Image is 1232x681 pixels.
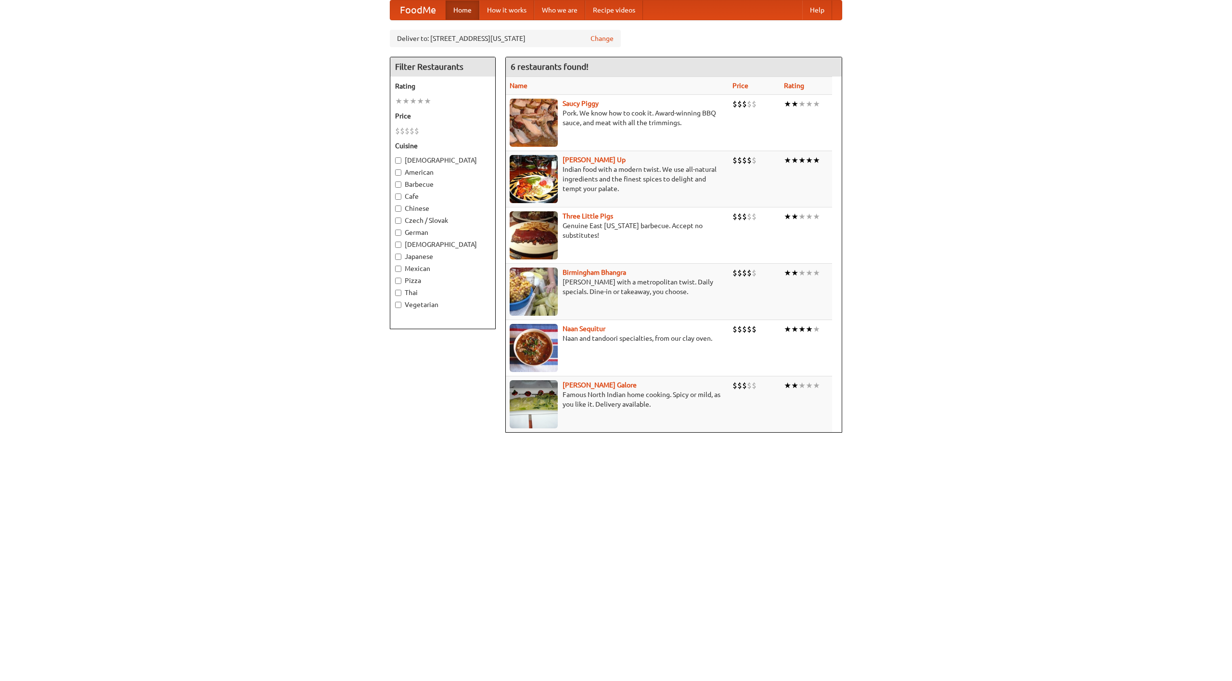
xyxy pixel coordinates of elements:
[747,380,752,391] li: $
[510,108,725,128] p: Pork. We know how to cook it. Award-winning BBQ sauce, and meat with all the trimmings.
[395,155,490,165] label: [DEMOGRAPHIC_DATA]
[737,268,742,278] li: $
[390,57,495,77] h4: Filter Restaurants
[395,290,401,296] input: Thai
[390,30,621,47] div: Deliver to: [STREET_ADDRESS][US_STATE]
[510,390,725,409] p: Famous North Indian home cooking. Spicy or mild, as you like it. Delivery available.
[510,324,558,372] img: naansequitur.jpg
[510,221,725,240] p: Genuine East [US_STATE] barbecue. Accept no substitutes!
[798,324,806,334] li: ★
[806,324,813,334] li: ★
[806,211,813,222] li: ★
[813,324,820,334] li: ★
[806,155,813,166] li: ★
[752,268,757,278] li: $
[395,302,401,308] input: Vegetarian
[510,268,558,316] img: bhangra.jpg
[798,99,806,109] li: ★
[510,334,725,343] p: Naan and tandoori specialties, from our clay oven.
[395,254,401,260] input: Japanese
[395,288,490,297] label: Thai
[410,96,417,106] li: ★
[395,252,490,261] label: Japanese
[737,99,742,109] li: $
[395,180,490,189] label: Barbecue
[791,155,798,166] li: ★
[395,96,402,106] li: ★
[563,381,637,389] a: [PERSON_NAME] Galore
[510,99,558,147] img: saucy.jpg
[737,155,742,166] li: $
[395,216,490,225] label: Czech / Slovak
[414,126,419,136] li: $
[742,380,747,391] li: $
[813,380,820,391] li: ★
[424,96,431,106] li: ★
[510,165,725,193] p: Indian food with a modern twist. We use all-natural ingredients and the finest spices to delight ...
[747,99,752,109] li: $
[510,211,558,259] img: littlepigs.jpg
[752,324,757,334] li: $
[395,204,490,213] label: Chinese
[395,111,490,121] h5: Price
[784,155,791,166] li: ★
[732,211,737,222] li: $
[737,324,742,334] li: $
[395,218,401,224] input: Czech / Slovak
[395,157,401,164] input: [DEMOGRAPHIC_DATA]
[563,156,626,164] a: [PERSON_NAME] Up
[563,325,605,333] a: Naan Sequitur
[747,155,752,166] li: $
[405,126,410,136] li: $
[732,99,737,109] li: $
[395,264,490,273] label: Mexican
[784,268,791,278] li: ★
[395,230,401,236] input: German
[395,193,401,200] input: Cafe
[784,99,791,109] li: ★
[806,268,813,278] li: ★
[752,99,757,109] li: $
[563,269,626,276] b: Birmingham Bhangra
[510,380,558,428] img: currygalore.jpg
[395,126,400,136] li: $
[510,82,527,90] a: Name
[742,155,747,166] li: $
[395,206,401,212] input: Chinese
[813,99,820,109] li: ★
[752,211,757,222] li: $
[784,211,791,222] li: ★
[534,0,585,20] a: Who we are
[732,380,737,391] li: $
[479,0,534,20] a: How it works
[510,155,558,203] img: curryup.jpg
[732,155,737,166] li: $
[791,211,798,222] li: ★
[742,211,747,222] li: $
[784,82,804,90] a: Rating
[802,0,832,20] a: Help
[798,211,806,222] li: ★
[400,126,405,136] li: $
[563,212,613,220] a: Three Little Pigs
[806,380,813,391] li: ★
[798,380,806,391] li: ★
[791,324,798,334] li: ★
[395,242,401,248] input: [DEMOGRAPHIC_DATA]
[742,324,747,334] li: $
[585,0,643,20] a: Recipe videos
[742,268,747,278] li: $
[806,99,813,109] li: ★
[395,228,490,237] label: German
[784,380,791,391] li: ★
[395,300,490,309] label: Vegetarian
[395,81,490,91] h5: Rating
[395,276,490,285] label: Pizza
[798,155,806,166] li: ★
[784,324,791,334] li: ★
[791,268,798,278] li: ★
